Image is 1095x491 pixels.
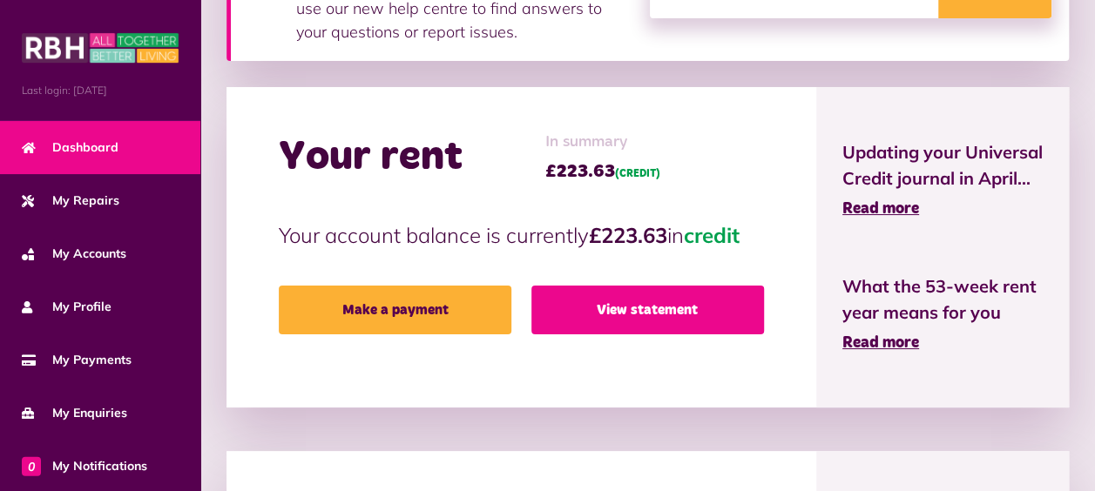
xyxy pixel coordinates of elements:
[684,222,740,248] span: credit
[842,273,1043,326] span: What the 53-week rent year means for you
[22,83,179,98] span: Last login: [DATE]
[615,169,660,179] span: (CREDIT)
[842,335,919,351] span: Read more
[589,222,667,248] strong: £223.63
[22,192,119,210] span: My Repairs
[22,456,41,475] span: 0
[22,351,132,369] span: My Payments
[22,404,127,422] span: My Enquiries
[842,139,1043,221] a: Updating your Universal Credit journal in April... Read more
[842,201,919,217] span: Read more
[22,457,147,475] span: My Notifications
[22,138,118,157] span: Dashboard
[842,273,1043,355] a: What the 53-week rent year means for you Read more
[279,219,764,251] p: Your account balance is currently in
[842,139,1043,192] span: Updating your Universal Credit journal in April...
[279,286,511,334] a: Make a payment
[22,298,112,316] span: My Profile
[545,131,660,154] span: In summary
[22,30,179,65] img: MyRBH
[531,286,764,334] a: View statement
[22,245,126,263] span: My Accounts
[279,132,463,183] h2: Your rent
[545,158,660,185] span: £223.63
